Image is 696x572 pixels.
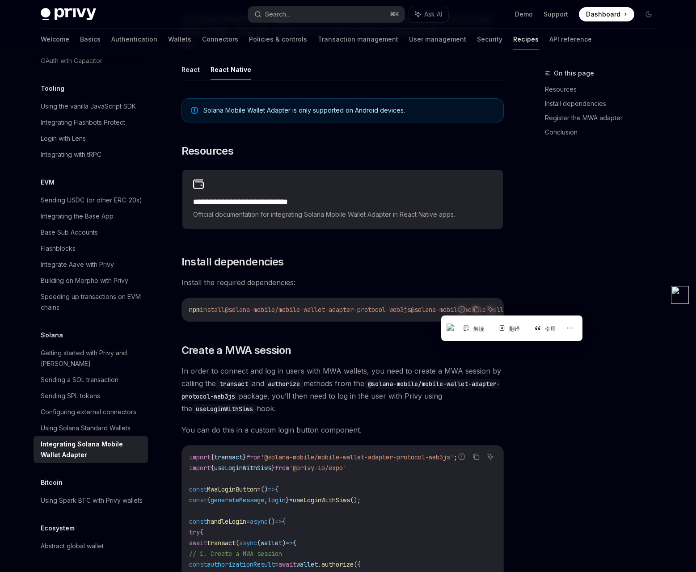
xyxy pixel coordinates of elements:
[278,560,296,568] span: await
[248,6,405,22] button: Search...⌘K
[293,539,296,547] span: {
[456,451,468,463] button: Report incorrect code
[641,7,656,21] button: Toggle dark mode
[34,240,148,257] a: Flashblocks
[34,147,148,163] a: Integrating with tRPC
[549,29,592,50] a: API reference
[286,539,293,547] span: =>
[225,306,411,314] span: @solana-mobile/mobile-wallet-adapter-protocol-web3js
[34,345,148,372] a: Getting started with Privy and [PERSON_NAME]
[318,560,321,568] span: .
[34,420,148,436] a: Using Solana Standard Wallets
[181,343,291,357] span: Create a MWA session
[454,453,457,461] span: ;
[264,496,268,504] span: ,
[41,227,98,238] div: Base Sub Accounts
[477,29,502,50] a: Security
[34,404,148,420] a: Configuring external connectors
[275,560,278,568] span: =
[390,11,399,18] span: ⌘ K
[207,485,257,493] span: MwaLoginButton
[268,485,275,493] span: =>
[275,517,282,526] span: =>
[41,374,118,385] div: Sending a SOL transaction
[41,8,96,21] img: dark logo
[34,436,148,463] a: Integrating Solana Mobile Wallet Adapter
[189,550,282,558] span: // 1. Create a MWA session
[41,330,63,341] h5: Solana
[41,495,143,506] div: Using Spark BTC with Privy wallets
[41,83,64,94] h5: Tooling
[318,29,398,50] a: Transaction management
[271,464,275,472] span: }
[181,276,504,289] span: Install the required dependencies:
[207,539,236,547] span: transact
[214,453,243,461] span: transact
[181,424,504,436] span: You can do this in a custom login button component.
[456,303,468,315] button: Report incorrect code
[34,192,148,208] a: Sending USDC (or other ERC-20s)
[275,485,278,493] span: {
[200,528,203,536] span: {
[34,538,148,554] a: Abstract global wallet
[409,29,466,50] a: User management
[168,29,191,50] a: Wallets
[34,492,148,509] a: Using Spark BTC with Privy wallets
[41,275,128,286] div: Building on Morpho with Privy
[41,477,63,488] h5: Bitcoin
[203,106,494,115] span: Solana Mobile Wallet Adapter is only supported on Android devices.
[579,7,634,21] a: Dashboard
[321,560,354,568] span: authorize
[257,539,261,547] span: (
[41,133,86,144] div: Login with Lens
[41,541,104,551] div: Abstract global wallet
[282,517,286,526] span: {
[246,453,261,461] span: from
[268,517,275,526] span: ()
[189,464,211,472] span: import
[41,211,114,222] div: Integrating the Base App
[80,29,101,50] a: Basics
[189,560,207,568] span: const
[111,29,157,50] a: Authentication
[293,496,350,504] span: useLoginWithSiws
[41,101,136,112] div: Using the vanilla JavaScript SDK
[41,391,100,401] div: Sending SPL tokens
[275,464,289,472] span: from
[265,9,290,20] div: Search...
[41,29,69,50] a: Welcome
[586,10,620,19] span: Dashboard
[296,560,318,568] span: wallet
[41,348,143,369] div: Getting started with Privy and [PERSON_NAME]
[41,439,143,460] div: Integrating Solana Mobile Wallet Adapter
[207,517,246,526] span: handleLogin
[181,365,504,415] span: In order to connect and log in users with MWA wallets, you need to create a MWA session by callin...
[41,407,136,417] div: Configuring external connectors
[200,306,225,314] span: install
[515,10,533,19] a: Demo
[41,423,131,433] div: Using Solana Standard Wallets
[211,496,264,504] span: generateMessage
[41,243,76,254] div: Flashblocks
[207,560,275,568] span: authorizationResult
[411,306,572,314] span: @solana-mobile/mobile-wallet-adapter-protocol
[214,464,271,472] span: useLoginWithSiws
[485,451,496,463] button: Ask AI
[41,117,125,128] div: Integrating Flashbots Protect
[211,453,214,461] span: {
[193,209,492,220] span: Official documentation for integrating Solana Mobile Wallet Adapter in React Native apps.
[191,107,198,114] svg: Note
[264,379,304,389] code: authorize
[34,224,148,240] a: Base Sub Accounts
[189,528,200,536] span: try
[545,82,663,97] a: Resources
[236,539,239,547] span: (
[250,517,268,526] span: async
[513,29,539,50] a: Recipes
[246,517,250,526] span: =
[34,273,148,289] a: Building on Morpho with Privy
[41,195,142,206] div: Sending USDC (or other ERC-20s)
[268,496,286,504] span: login
[239,539,257,547] span: async
[216,379,252,389] code: transact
